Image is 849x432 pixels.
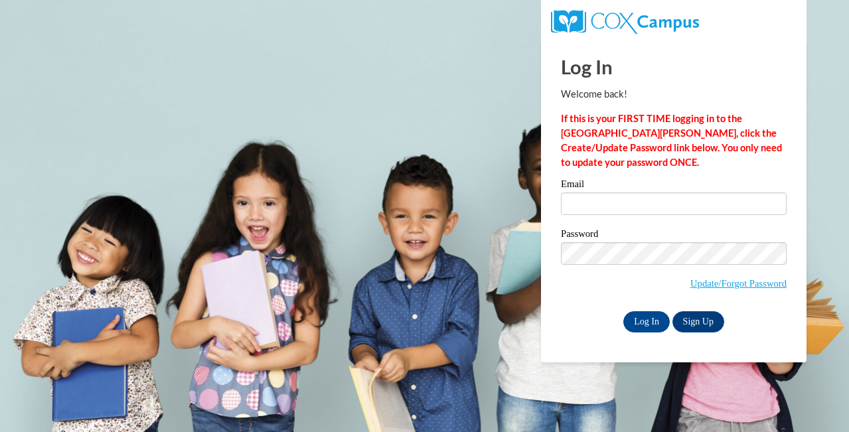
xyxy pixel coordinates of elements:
[551,10,699,34] img: COX Campus
[551,15,699,27] a: COX Campus
[561,179,787,192] label: Email
[561,229,787,242] label: Password
[623,311,670,332] input: Log In
[690,278,787,289] a: Update/Forgot Password
[672,311,724,332] a: Sign Up
[561,113,782,168] strong: If this is your FIRST TIME logging in to the [GEOGRAPHIC_DATA][PERSON_NAME], click the Create/Upd...
[561,53,787,80] h1: Log In
[561,87,787,102] p: Welcome back!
